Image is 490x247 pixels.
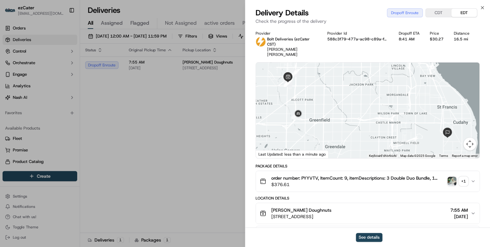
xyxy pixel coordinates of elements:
div: 4 [284,79,292,87]
div: Provider Id [327,31,389,36]
span: [PERSON_NAME] Doughnuts [271,207,331,213]
a: Terms (opens in new tab) [439,154,448,158]
span: [PERSON_NAME] [PERSON_NAME] [267,47,298,57]
div: 📗 [6,94,12,99]
div: Distance [454,31,470,36]
a: Report a map error [452,154,478,158]
button: 588c3f79-477a-ac98-c89a-f1c7ae57552d [327,37,389,42]
div: 5 [291,69,299,77]
a: Powered byPylon [45,108,78,114]
span: API Documentation [61,93,103,99]
span: Knowledge Base [13,93,49,99]
div: We're available if you need us! [22,68,81,73]
button: See details [356,233,382,242]
img: 1736555255976-a54dd68f-1ca7-489b-9aae-adbdc363a1c4 [6,61,18,73]
span: Pylon [64,109,78,114]
img: Nash [6,6,19,19]
div: Package Details [256,164,480,169]
span: order number: PYYVTV, ItemCount: 9, itemDescriptions: 3 Double Duo Bundle, 1 Chocolate Lovers Duo... [271,175,445,181]
p: Welcome 👋 [6,26,117,36]
span: [STREET_ADDRESS] [271,213,331,220]
button: Keyboard shortcuts [369,154,396,158]
span: Delivery Details [256,8,309,18]
div: 💻 [54,94,59,99]
button: EDT [451,9,477,17]
span: $376.61 [271,181,445,188]
button: order number: PYYVTV, ItemCount: 9, itemDescriptions: 3 Double Duo Bundle, 1 Chocolate Lovers Duo... [256,171,479,192]
div: Start new chat [22,61,105,68]
img: photo_proof_of_pickup image [447,177,456,186]
div: 6 [291,111,299,119]
a: Open this area in Google Maps (opens a new window) [257,150,279,158]
span: 7:55 AM [450,207,468,213]
span: [DATE] [450,213,468,220]
div: Last Updated: less than a minute ago [256,150,329,158]
span: Map data ©2025 Google [400,154,435,158]
img: Google [257,150,279,158]
div: Provider [256,31,317,36]
a: 📗Knowledge Base [4,90,52,102]
div: $30.27 [430,37,444,42]
button: Start new chat [109,63,117,71]
div: 16.5 mi [454,37,470,42]
button: CDT [426,9,451,17]
a: 💻API Documentation [52,90,105,102]
p: Bolt Deliveries (ezCater CST) [267,37,317,47]
div: Location Details [256,196,480,201]
input: Got a question? Start typing here... [17,41,115,48]
div: + 1 [459,177,468,186]
button: [PERSON_NAME] Doughnuts[STREET_ADDRESS]7:55 AM[DATE] [256,203,479,224]
div: Price [430,31,444,36]
button: Map camera controls [463,138,476,150]
img: bolt_logo.png [256,37,266,47]
div: Dropoff ETA [399,31,420,36]
div: 8:41 AM [399,37,420,42]
button: photo_proof_of_pickup image+1 [447,177,468,186]
p: Check the progress of the delivery [256,18,480,24]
